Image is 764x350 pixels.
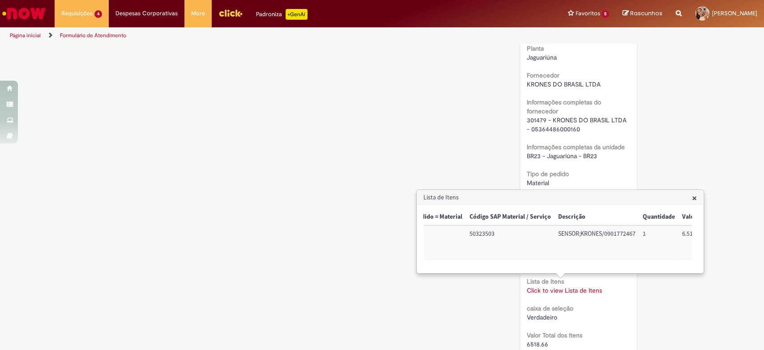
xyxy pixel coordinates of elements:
[527,143,625,151] b: Informações completas da unidade
[712,9,757,17] span: [PERSON_NAME]
[555,209,639,225] th: Descrição
[555,225,639,260] td: Descrição: SENSOR;KRONES/0901772467
[527,44,544,52] b: Planta
[630,9,662,17] span: Rascunhos
[527,116,628,133] span: 301479 - KRONES DO BRASIL LTDA - 05364486000160
[639,225,679,260] td: Quantidade: 1
[218,6,243,20] img: click_logo_yellow_360x200.png
[602,10,609,18] span: 5
[60,32,126,39] a: Formulário de Atendimento
[692,192,697,204] span: ×
[527,53,557,61] span: Jaguariúna
[466,225,555,260] td: Código SAP Material / Serviço: 50323503
[527,331,582,339] b: Valor Total dos Itens
[417,190,703,205] h3: Lista de Itens
[527,98,601,115] b: Informações completas do fornecedor
[94,10,102,18] span: 4
[575,9,600,18] span: Favoritos
[256,9,307,20] div: Padroniza
[286,9,307,20] p: +GenAi
[416,190,704,274] div: Lista de Itens
[639,209,679,225] th: Quantidade
[679,225,725,260] td: Valor Unitário: 6.518,66
[527,179,549,187] span: Material
[527,170,569,178] b: Tipo de pedido
[527,313,557,321] span: Verdadeiro
[527,277,564,285] b: Lista de Itens
[527,286,602,294] a: Click to view Lista de Itens
[466,209,555,225] th: Código SAP Material / Serviço
[623,9,662,18] a: Rascunhos
[527,71,559,79] b: Fornecedor
[679,209,725,225] th: Valor Unitário
[115,9,178,18] span: Despesas Corporativas
[7,27,503,44] ul: Trilhas de página
[191,9,205,18] span: More
[10,32,41,39] a: Página inicial
[527,304,573,312] b: caixa de seleção
[527,80,601,88] span: KRONES DO BRASIL LTDA
[1,4,47,22] img: ServiceNow
[61,9,93,18] span: Requisições
[527,340,548,348] span: 6518.66
[692,193,697,203] button: Close
[527,152,597,160] span: BR23 - Jaguariúna - BR23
